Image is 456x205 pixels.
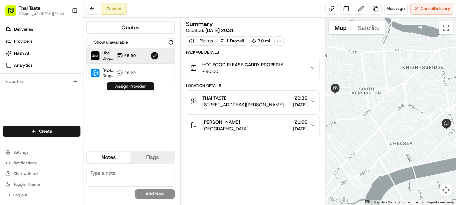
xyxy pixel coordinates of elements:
[102,68,113,73] span: [PERSON_NAME] ([GEOGRAPHIC_DATA])
[3,76,80,87] div: Favorites
[14,38,32,44] span: Providers
[91,51,99,60] img: Uber UK
[374,200,410,204] span: Map data ©2025 Google
[131,152,174,163] button: Flags
[293,119,307,125] span: 21:06
[63,97,107,103] span: API Documentation
[13,192,27,198] span: Log out
[202,68,283,75] span: £90.00
[327,196,349,205] a: Open this area in Google Maps (opens a new window)
[14,62,32,68] span: Analytics
[205,27,234,33] span: [DATE] 20:31
[202,101,284,108] span: [STREET_ADDRESS][PERSON_NAME]
[56,97,62,103] div: 💻
[3,48,83,59] a: Nash AI
[7,7,20,20] img: Nash
[249,36,273,46] div: 2.0 mi
[387,6,405,12] span: Reassign
[116,52,136,59] button: £6.50
[293,125,307,132] span: [DATE]
[13,97,51,103] span: Knowledge Base
[3,158,80,168] button: Notifications
[186,83,320,88] div: Location Details
[421,6,450,12] span: Cancel Delivery
[124,70,136,76] span: £8.22
[293,95,307,101] span: 20:36
[19,11,66,17] button: [EMAIL_ADDRESS][DOMAIN_NAME]
[7,64,19,76] img: 1736555255976-a54dd68f-1ca7-489b-9aae-adbdc363a1c4
[186,115,319,136] button: [PERSON_NAME][GEOGRAPHIC_DATA], [GEOGRAPHIC_DATA]21:06[DATE]
[91,69,99,77] img: Stuart (UK)
[14,26,33,32] span: Deliveries
[54,94,110,106] a: 💻API Documentation
[186,57,319,79] button: HOT FOOD PLEASE CARRY PROPERLY£90.00
[23,64,109,70] div: Start new chat
[439,183,453,197] button: Map camera controls
[439,21,453,34] button: Toggle fullscreen view
[87,22,174,33] button: Quotes
[7,27,122,37] p: Welcome 👋
[3,60,83,71] a: Analytics
[427,200,454,204] a: Report a map error
[217,36,247,46] div: 1 Dropoff
[94,39,128,45] label: Show unavailable
[3,126,80,137] button: Create
[414,200,423,204] a: Terms
[186,36,216,46] div: 1 Pickup
[4,94,54,106] a: 📗Knowledge Base
[186,50,320,55] div: Package Details
[7,97,12,103] div: 📗
[202,61,283,68] span: HOT FOOD PLEASE CARRY PROPERLY
[352,21,385,34] button: Show satellite imagery
[202,95,227,101] span: THAI TASTE
[14,50,29,56] span: Nash AI
[102,56,113,61] span: Dropoff ETA 25 minutes
[3,148,80,157] button: Settings
[102,73,113,78] span: Dropoff ETA -
[186,21,213,27] h3: Summary
[19,5,40,11] button: Thai Taste
[23,70,84,76] div: We're available if you need us!
[3,3,69,19] button: Thai Taste[EMAIL_ADDRESS][DOMAIN_NAME]
[365,200,370,203] button: Keyboard shortcuts
[39,128,52,134] span: Create
[3,180,80,189] button: Toggle Theme
[327,196,349,205] img: Google
[124,53,136,58] span: £6.50
[186,91,319,112] button: THAI TASTE[STREET_ADDRESS][PERSON_NAME]20:36[DATE]
[384,3,408,15] button: Reassign
[116,70,136,76] button: £8.22
[47,113,81,118] a: Powered byPylon
[186,27,234,34] span: Created:
[202,119,240,125] span: [PERSON_NAME]
[102,50,113,56] span: Uber [GEOGRAPHIC_DATA]
[293,101,307,108] span: [DATE]
[3,24,83,35] a: Deliveries
[66,113,81,118] span: Pylon
[13,160,37,166] span: Notifications
[113,66,122,74] button: Start new chat
[3,169,80,178] button: Chat with us!
[13,150,28,155] span: Settings
[3,36,83,47] a: Providers
[13,171,38,176] span: Chat with us!
[202,125,290,132] span: [GEOGRAPHIC_DATA], [GEOGRAPHIC_DATA]
[329,21,352,34] button: Show street map
[87,152,131,163] button: Notes
[107,82,154,90] button: Assign Provider
[410,3,453,15] button: CancelDelivery
[3,190,80,200] button: Log out
[17,43,110,50] input: Clear
[13,182,40,187] span: Toggle Theme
